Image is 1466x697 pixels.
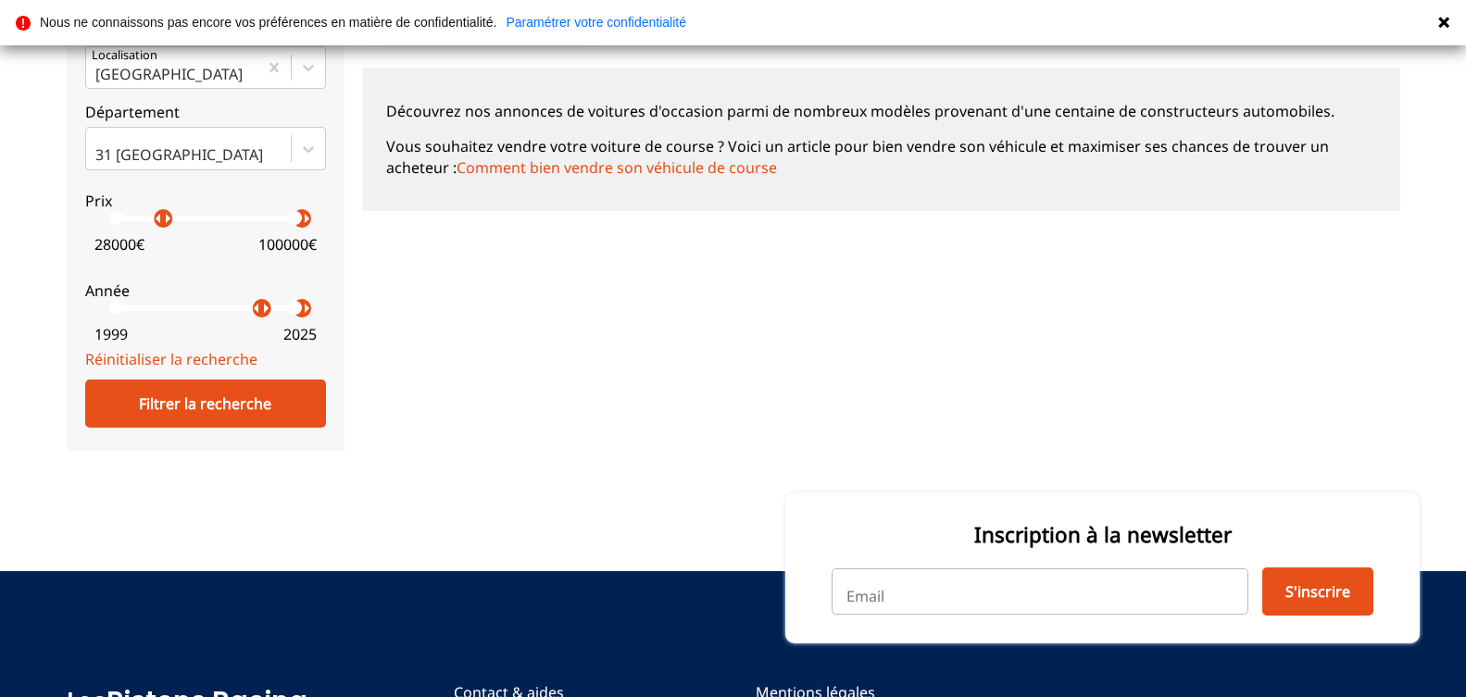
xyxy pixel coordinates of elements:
div: Filtrer la recherche [85,380,326,428]
p: Localisation [92,47,157,64]
p: Prix [85,191,326,211]
p: arrow_right [157,207,179,230]
p: Inscription à la newsletter [832,520,1373,549]
p: Année [85,280,326,301]
p: arrow_left [286,207,308,230]
p: arrow_left [286,297,308,319]
p: Département [85,102,326,122]
input: Email [832,568,1248,615]
a: Paramétrer votre confidentialité [506,16,686,29]
p: 2025 [283,324,317,344]
p: arrow_left [245,297,268,319]
p: arrow_right [255,297,277,319]
p: arrow_right [295,297,318,319]
a: Réinitialiser la recherche [85,349,257,369]
p: arrow_left [147,207,169,230]
p: arrow_right [295,207,318,230]
p: Vous souhaitez vendre votre voiture de course ? Voici un article pour bien vendre son véhicule et... [386,136,1377,178]
p: 100000 € [258,234,317,255]
a: Comment bien vendre son véhicule de course [457,157,777,178]
p: 28000 € [94,234,144,255]
p: Découvrez nos annonces de voitures d'occasion parmi de nombreux modèles provenant d'une centaine ... [386,101,1377,121]
p: Nous ne connaissons pas encore vos préférences en matière de confidentialité. [40,16,496,29]
p: 1999 [94,324,128,344]
button: S'inscrire [1262,567,1373,616]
